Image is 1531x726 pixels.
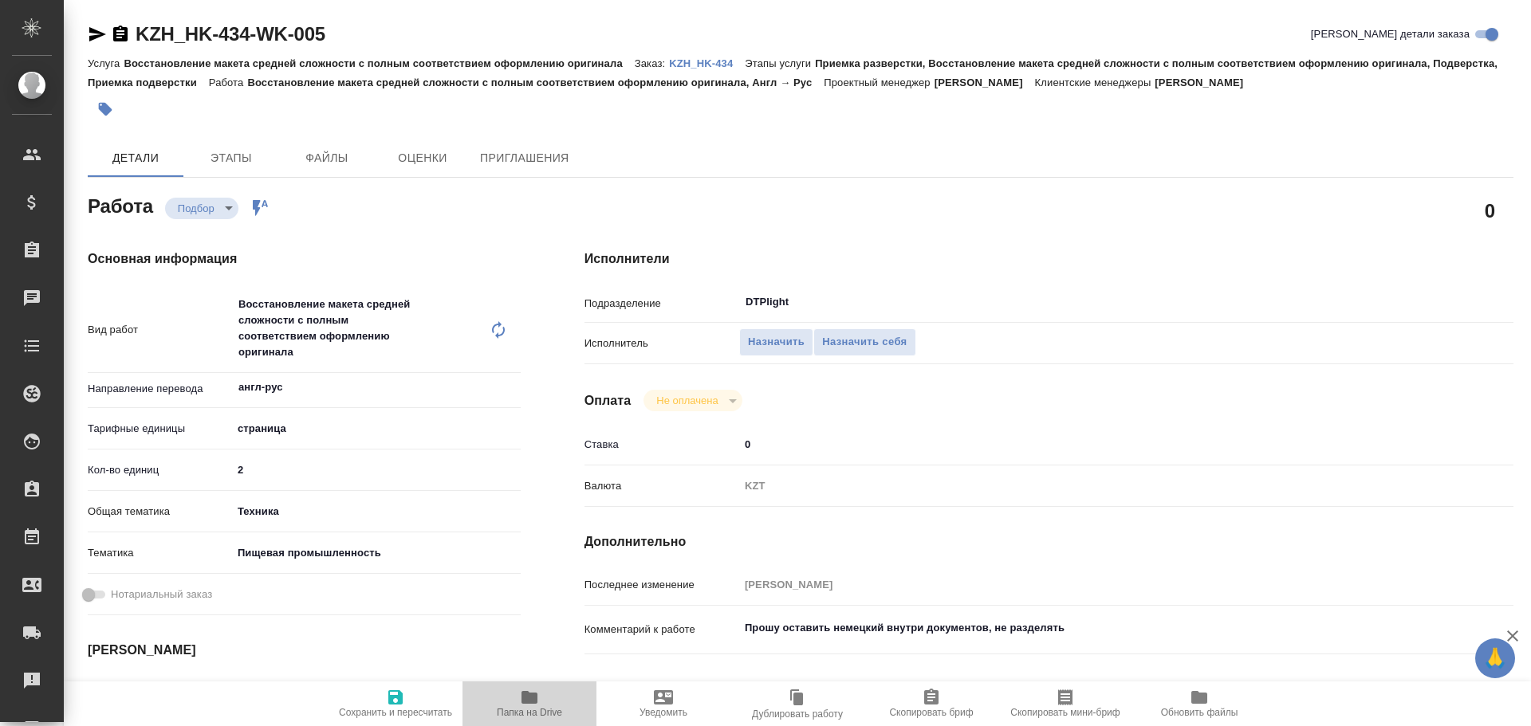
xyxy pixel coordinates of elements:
[88,322,232,338] p: Вид работ
[512,386,515,389] button: Open
[232,458,521,481] input: ✎ Введи что-нибудь
[640,707,687,718] span: Уведомить
[165,198,238,219] div: Подбор
[739,573,1436,596] input: Пустое поле
[247,77,824,88] p: Восстановление макета средней сложности с полным соответствием оформлению оригинала, Англ → Рус
[88,545,232,561] p: Тематика
[813,328,915,356] button: Назначить себя
[1311,26,1470,42] span: [PERSON_NAME] детали заказа
[88,25,107,44] button: Скопировать ссылку для ЯМессенджера
[584,478,739,494] p: Валюта
[1132,681,1266,726] button: Обновить файлы
[136,23,325,45] a: KZH_HK-434-WK-005
[480,148,569,168] span: Приглашения
[739,473,1436,500] div: KZT
[822,333,907,351] span: Назначить себя
[88,421,232,437] p: Тарифные единицы
[88,462,232,478] p: Кол-во единиц
[209,77,248,88] p: Работа
[1155,77,1255,88] p: [PERSON_NAME]
[1035,77,1155,88] p: Клиентские менеджеры
[232,415,521,442] div: страница
[584,391,632,410] h4: Оплата
[289,148,365,168] span: Файлы
[669,56,745,69] a: KZH_HK-434
[232,540,521,567] div: Пищевая промышленность
[88,190,153,219] h2: Работа
[88,57,124,69] p: Услуга
[651,394,722,407] button: Не оплачена
[1485,197,1495,224] h2: 0
[329,681,462,726] button: Сохранить и пересчитать
[88,504,232,520] p: Общая тематика
[745,57,815,69] p: Этапы услуги
[584,296,739,312] p: Подразделение
[748,333,805,351] span: Назначить
[584,577,739,593] p: Последнее изменение
[111,25,130,44] button: Скопировать ссылку
[739,614,1436,642] textarea: Прошу оставить немецкий внутри документов, не разделять
[1010,707,1120,718] span: Скопировать мини-бриф
[88,92,123,127] button: Добавить тэг
[124,57,634,69] p: Восстановление макета средней сложности с полным соответствием оформлению оригинала
[752,708,843,720] span: Дублировать работу
[635,57,669,69] p: Заказ:
[88,381,232,397] p: Направление перевода
[864,681,998,726] button: Скопировать бриф
[193,148,270,168] span: Этапы
[462,681,596,726] button: Папка на Drive
[584,249,1513,269] h4: Исполнители
[88,641,521,660] h4: [PERSON_NAME]
[232,498,521,525] div: Техника
[1427,300,1431,304] button: Open
[88,249,521,269] h4: Основная информация
[584,336,739,351] p: Исполнитель
[935,77,1035,88] p: [PERSON_NAME]
[739,433,1436,456] input: ✎ Введи что-нибудь
[730,681,864,726] button: Дублировать работу
[584,532,1513,551] h4: Дополнительно
[643,390,742,411] div: Подбор
[384,148,461,168] span: Оценки
[1482,642,1509,675] span: 🙏
[739,328,813,356] button: Назначить
[173,202,219,215] button: Подбор
[584,622,739,638] p: Комментарий к работе
[596,681,730,726] button: Уведомить
[1161,707,1238,718] span: Обновить файлы
[497,707,562,718] span: Папка на Drive
[889,707,973,718] span: Скопировать бриф
[824,77,934,88] p: Проектный менеджер
[739,676,1436,703] textarea: /Clients/HK/Orders/KZH_HK-434/DTP/KZH_HK-434-WK-005
[669,57,745,69] p: KZH_HK-434
[1475,638,1515,678] button: 🙏
[97,148,174,168] span: Детали
[111,587,212,602] span: Нотариальный заказ
[339,707,452,718] span: Сохранить и пересчитать
[998,681,1132,726] button: Скопировать мини-бриф
[584,437,739,453] p: Ставка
